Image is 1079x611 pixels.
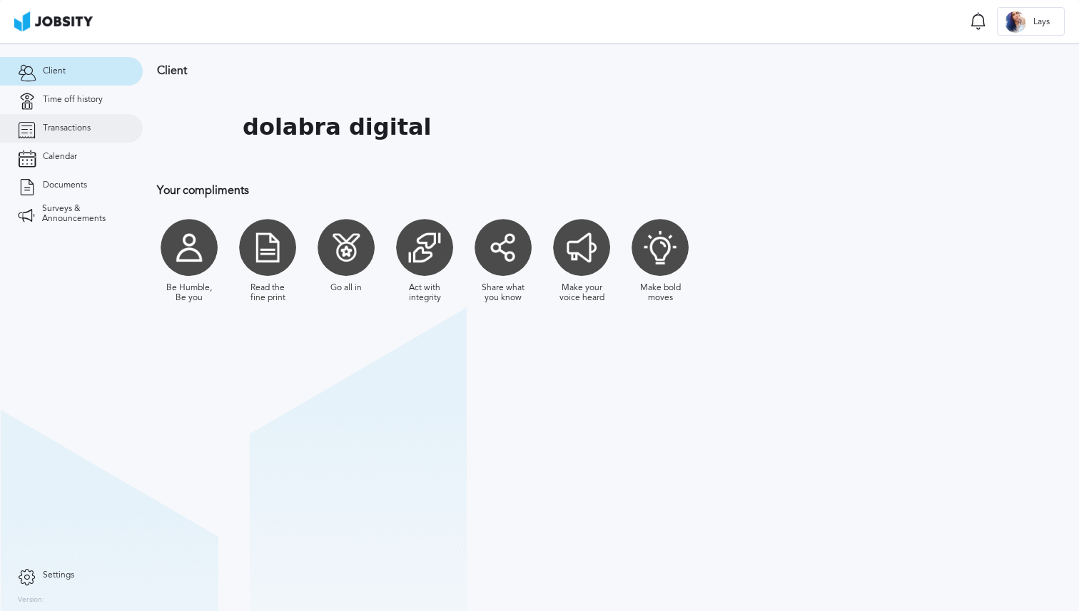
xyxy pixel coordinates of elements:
span: Lays [1026,17,1057,27]
span: Client [43,66,66,76]
div: L [1005,11,1026,33]
span: Time off history [43,95,103,105]
span: Documents [43,180,87,190]
h1: dolabra digital [243,114,431,140]
h3: Client [157,64,931,77]
div: Read the fine print [243,283,293,303]
div: Act with integrity [400,283,450,303]
div: Be Humble, Be you [164,283,214,303]
button: LLays [997,7,1065,36]
label: Version: [18,596,44,605]
div: Make bold moves [635,283,685,303]
span: Transactions [43,123,91,133]
span: Surveys & Announcements [42,204,125,224]
div: Make your voice heard [557,283,607,303]
img: ab4bad089aa723f57921c736e9817d99.png [14,11,93,31]
div: Go all in [330,283,362,293]
span: Settings [43,570,74,580]
div: Share what you know [478,283,528,303]
span: Calendar [43,152,77,162]
h3: Your compliments [157,184,931,197]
